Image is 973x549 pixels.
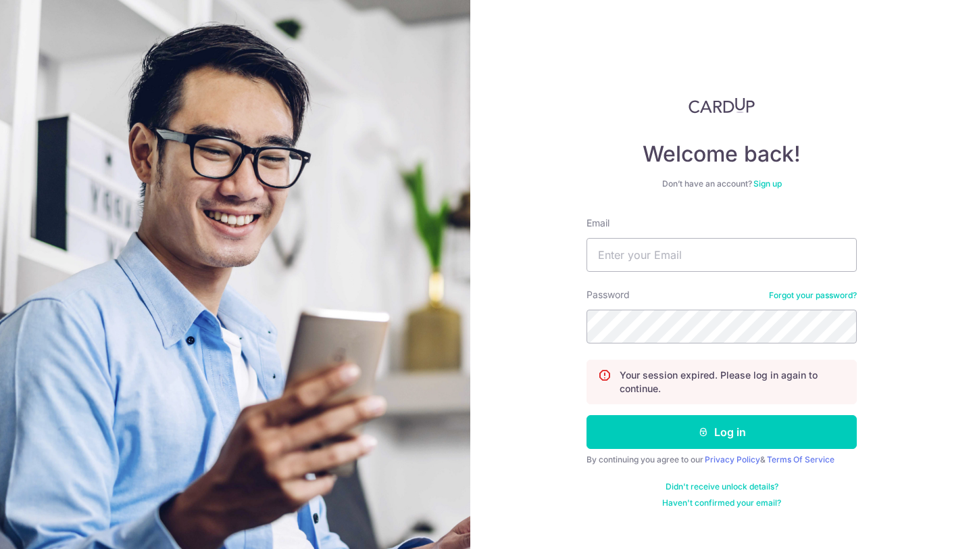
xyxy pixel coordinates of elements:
a: Terms Of Service [767,454,834,464]
input: Enter your Email [587,238,857,272]
a: Haven't confirmed your email? [662,498,781,508]
label: Email [587,216,609,230]
p: Your session expired. Please log in again to continue. [620,368,845,396]
div: By continuing you agree to our & [587,454,857,465]
h4: Welcome back! [587,141,857,168]
a: Sign up [753,178,782,189]
a: Didn't receive unlock details? [666,481,778,492]
a: Forgot your password? [769,290,857,301]
img: CardUp Logo [689,97,755,114]
div: Don’t have an account? [587,178,857,189]
label: Password [587,288,630,302]
a: Privacy Policy [705,454,760,464]
button: Log in [587,415,857,449]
